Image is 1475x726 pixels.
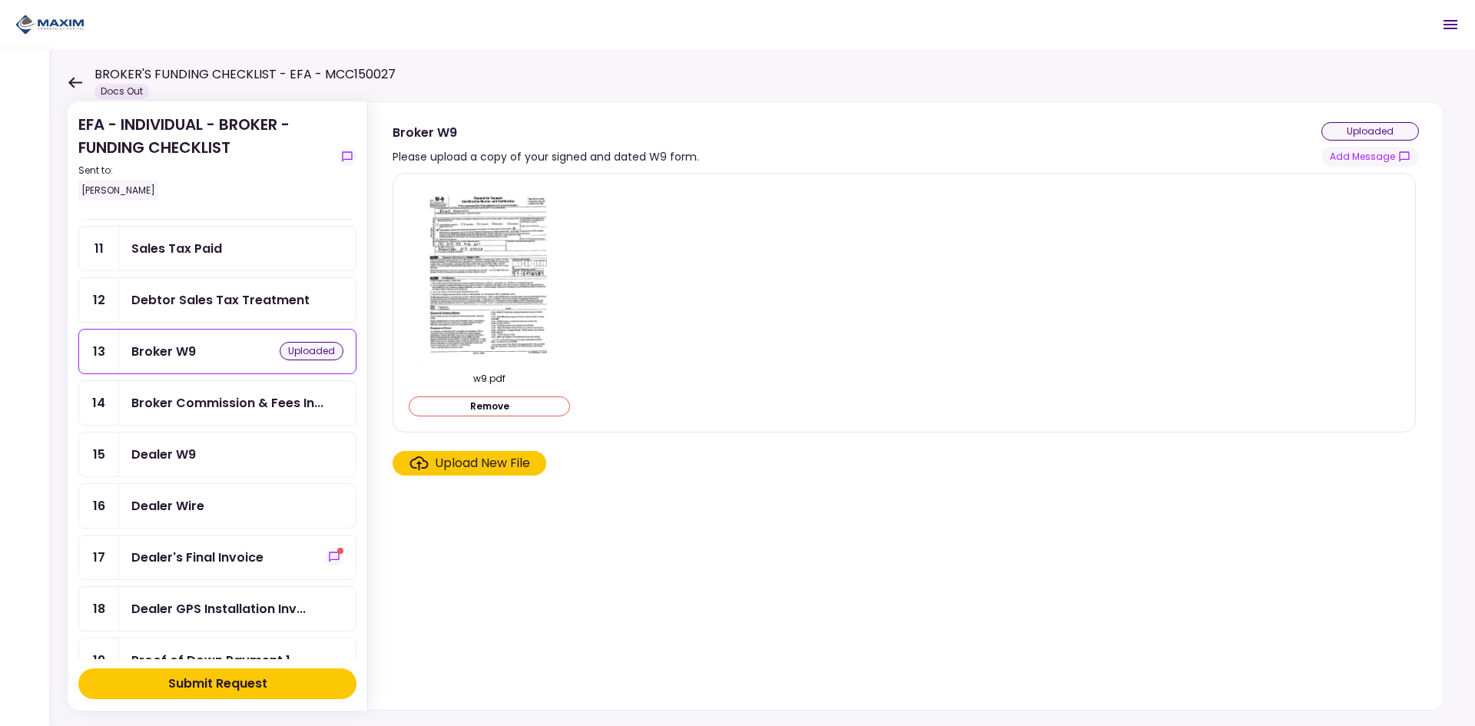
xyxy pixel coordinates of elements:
button: show-messages [1321,147,1419,167]
a: 13Broker W9uploaded [78,329,356,374]
div: Dealer GPS Installation Invoice [131,599,306,618]
img: Partner icon [15,13,85,36]
div: 16 [79,484,119,528]
div: Debtor Sales Tax Treatment [131,290,310,310]
div: uploaded [280,342,343,360]
a: 14Broker Commission & Fees Invoice [78,380,356,426]
div: Broker W9 [393,123,699,142]
div: 15 [79,433,119,476]
div: Sales Tax Paid [131,239,222,258]
div: 14 [79,381,119,425]
a: 15Dealer W9 [78,432,356,477]
div: Dealer Wire [131,496,204,515]
div: 18 [79,587,119,631]
div: Docs Out [94,84,149,99]
button: show-messages [325,548,343,566]
div: Sent to: [78,164,332,177]
span: Click here to upload the required document [393,451,546,476]
button: Submit Request [78,668,356,699]
div: 13 [79,330,119,373]
div: uploaded [1321,122,1419,141]
a: 19Proof of Down Payment 1 [78,638,356,683]
button: show-messages [338,148,356,166]
button: Remove [409,396,570,416]
div: 17 [79,535,119,579]
div: [PERSON_NAME] [78,181,158,201]
div: Upload New File [435,454,530,472]
button: Open menu [1432,6,1469,43]
div: EFA - INDIVIDUAL - BROKER - FUNDING CHECKLIST [78,113,332,201]
div: Dealer W9 [131,445,196,464]
a: 17Dealer's Final Invoiceshow-messages [78,535,356,580]
h1: BROKER'S FUNDING CHECKLIST - EFA - MCC150027 [94,65,396,84]
div: 12 [79,278,119,322]
div: Proof of Down Payment 1 [131,651,290,670]
a: 12Debtor Sales Tax Treatment [78,277,356,323]
div: w9.pdf [409,372,570,386]
div: Dealer's Final Invoice [131,548,264,567]
a: 18Dealer GPS Installation Invoice [78,586,356,632]
div: Broker W9 [131,342,196,361]
div: Broker W9Please upload a copy of your signed and dated W9 form.uploadedshow-messagesw9.pdfRemoveC... [367,101,1444,711]
div: 11 [79,227,119,270]
div: Broker Commission & Fees Invoice [131,393,323,413]
div: Submit Request [168,675,267,693]
a: 11Sales Tax Paid [78,226,356,271]
a: 16Dealer Wire [78,483,356,529]
div: 19 [79,638,119,682]
div: Please upload a copy of your signed and dated W9 form. [393,148,699,166]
